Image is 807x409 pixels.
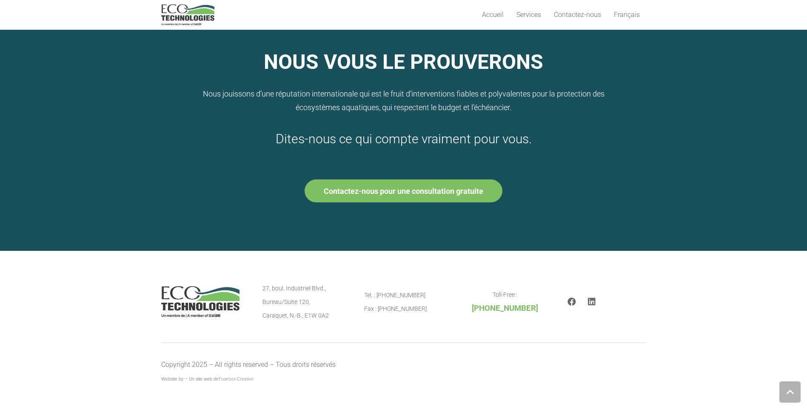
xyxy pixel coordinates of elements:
h3: Dites-nous ce qui compte vraiment pour vous. [161,131,646,147]
span: [PHONE_NUMBER] [472,304,538,313]
a: LinkedIn [588,298,596,306]
p: Nous jouissons d’une réputation internationale qui est le fruit d’interventions fiables et polyva... [161,87,646,114]
p: Toll-Free : [466,288,545,315]
span: Contactez-nous [554,11,601,19]
span: Accueil [482,11,504,19]
p: Tel. : [PHONE_NUMBER] Fax : [PHONE_NUMBER] [364,288,443,315]
a: Retour vers le haut [779,381,801,403]
a: Fusebox Creative [219,376,254,382]
a: logo_EcoTech_ASDR_RGB [161,4,214,26]
span: Services [516,11,541,19]
a: Facebook [567,298,576,306]
span: Website by – Un site web de [161,376,254,382]
span: Français [614,11,640,19]
p: 27, boul. Industriel Blvd., Bureau/Suite 120, Caraquet, N.-B., E1W 0A2 [262,281,341,322]
a: Contactez-nous pour une consultation gratuite [305,179,502,202]
span: NOUS VOUS LE PROUVERONS [264,50,543,74]
span: Copyright 2025 – All rights reserved – Tous droits réservés [161,361,336,369]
